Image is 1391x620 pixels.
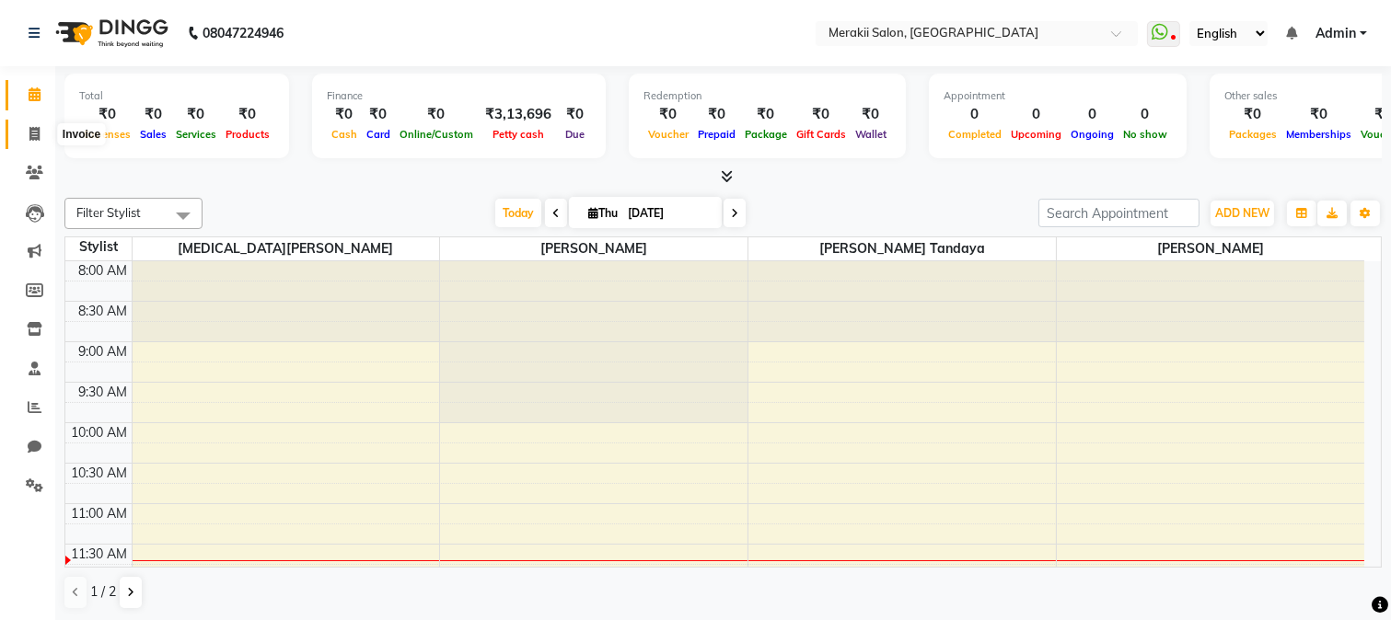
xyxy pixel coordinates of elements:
[221,104,274,125] div: ₹0
[395,104,478,125] div: ₹0
[327,128,362,141] span: Cash
[203,7,284,59] b: 08047224946
[1316,24,1356,43] span: Admin
[171,128,221,141] span: Services
[1066,128,1119,141] span: Ongoing
[171,104,221,125] div: ₹0
[622,200,714,227] input: 2025-09-04
[1006,104,1066,125] div: 0
[327,104,362,125] div: ₹0
[79,104,135,125] div: ₹0
[1224,104,1281,125] div: ₹0
[1006,128,1066,141] span: Upcoming
[58,123,105,145] div: Invoice
[79,88,274,104] div: Total
[851,104,891,125] div: ₹0
[133,237,440,260] span: [MEDICAL_DATA][PERSON_NAME]
[740,104,792,125] div: ₹0
[693,128,740,141] span: Prepaid
[68,545,132,564] div: 11:30 AM
[327,88,591,104] div: Finance
[1038,199,1200,227] input: Search Appointment
[135,128,171,141] span: Sales
[748,237,1056,260] span: [PERSON_NAME] Tandaya
[693,104,740,125] div: ₹0
[792,104,851,125] div: ₹0
[65,237,132,257] div: Stylist
[362,128,395,141] span: Card
[1281,104,1356,125] div: ₹0
[75,342,132,362] div: 9:00 AM
[76,205,141,220] span: Filter Stylist
[643,88,891,104] div: Redemption
[68,423,132,442] div: 10:00 AM
[90,582,116,602] span: 1 / 2
[792,128,851,141] span: Gift Cards
[440,237,748,260] span: [PERSON_NAME]
[75,383,132,402] div: 9:30 AM
[221,128,274,141] span: Products
[488,128,549,141] span: Petty cash
[75,261,132,281] div: 8:00 AM
[68,464,132,483] div: 10:30 AM
[643,128,693,141] span: Voucher
[478,104,559,125] div: ₹3,13,696
[495,199,541,227] span: Today
[1066,104,1119,125] div: 0
[1224,128,1281,141] span: Packages
[1281,128,1356,141] span: Memberships
[1211,201,1274,226] button: ADD NEW
[561,128,589,141] span: Due
[47,7,173,59] img: logo
[68,504,132,523] div: 11:00 AM
[135,104,171,125] div: ₹0
[1057,237,1364,260] span: [PERSON_NAME]
[1119,104,1172,125] div: 0
[362,104,395,125] div: ₹0
[740,128,792,141] span: Package
[944,104,1006,125] div: 0
[75,302,132,321] div: 8:30 AM
[851,128,891,141] span: Wallet
[944,128,1006,141] span: Completed
[1215,206,1269,220] span: ADD NEW
[944,88,1172,104] div: Appointment
[559,104,591,125] div: ₹0
[1119,128,1172,141] span: No show
[584,206,622,220] span: Thu
[395,128,478,141] span: Online/Custom
[643,104,693,125] div: ₹0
